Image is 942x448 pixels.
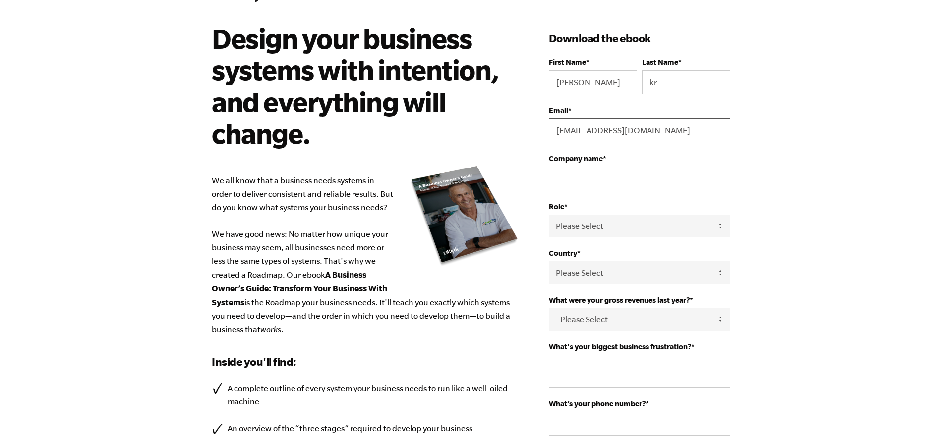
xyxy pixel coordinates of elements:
span: What’s your phone number? [549,399,646,408]
h3: Inside you'll find: [212,354,519,370]
h3: Download the ebook [549,30,730,46]
span: What's your biggest business frustration? [549,342,691,351]
span: First Name [549,58,586,66]
span: Company name [549,154,603,163]
span: Email [549,106,568,114]
li: An overview of the “three stages” required to develop your business [212,422,519,435]
iframe: Chat Widget [892,400,942,448]
h2: Design your business systems with intention, and everything will change. [212,22,505,149]
span: Last Name [642,58,678,66]
span: Country [549,249,577,257]
li: A complete outline of every system your business needs to run like a well-oiled machine [212,382,519,408]
span: Role [549,202,564,211]
span: What were your gross revenues last year? [549,296,690,304]
p: We all know that a business needs systems in order to deliver consistent and reliable results. Bu... [212,174,519,336]
b: A Business Owner’s Guide: Transform Your Business With Systems [212,270,387,307]
em: works [260,325,281,334]
img: new_roadmap_cover_093019 [410,165,519,267]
